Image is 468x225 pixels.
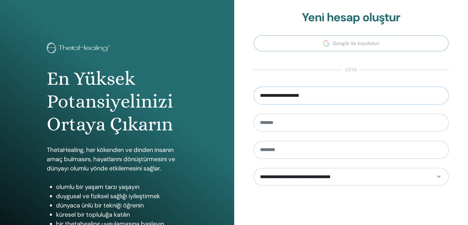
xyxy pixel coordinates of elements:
[47,67,173,135] font: En Yüksek Potansiyelinizi Ortaya Çıkarın
[302,10,400,25] font: Yeni hesap oluştur
[304,195,398,219] iframe: reCAPTCHA
[56,201,144,209] font: dünyaca ünlü bir tekniği öğrenin
[56,183,139,191] font: olumlu bir yaşam tarzı yaşayın
[56,192,160,200] font: duygusal ve fiziksel sağlığı iyileştirmek
[345,67,357,73] font: veya
[56,211,130,219] font: küresel bir topluluğa katılın
[47,146,175,172] font: ThetaHealing, her kökenden ve dinden insanın amaç bulmasını, hayatlarını dönüştürmesini ve dünyay...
